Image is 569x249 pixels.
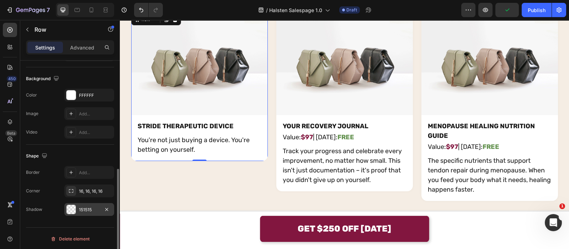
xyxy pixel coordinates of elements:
p: YOUR RECOVERY JOURNAL [163,102,287,111]
p: Settings [35,44,55,51]
button: Publish [522,3,552,17]
div: Corner [26,188,40,194]
div: GET $250 OFF [DATE] [178,201,271,217]
iframe: Intercom live chat [545,214,562,231]
strong: $97 [181,113,193,121]
div: Publish [528,6,546,14]
span: / [266,6,268,14]
span: 1 [559,203,565,209]
p: Value: | [DATE]: [163,113,287,122]
div: Video [26,129,37,135]
button: 7 [3,3,53,17]
div: Delete element [50,235,90,243]
iframe: To enrich screen reader interactions, please activate Accessibility in Grammarly extension settings [120,20,569,249]
div: Shadow [26,206,42,213]
p: You're not just buying a device. You're betting on yourself. [18,115,142,135]
button: Delete element [26,233,114,245]
div: Beta [5,130,17,136]
p: Value: | [DATE]: [308,122,432,132]
p: STRIDE THERAPEUTIC DEVICE [18,102,142,111]
p: Advanced [70,44,94,51]
strong: FREE [363,123,379,131]
div: Add... [79,111,112,117]
div: 151515 [79,207,100,213]
strong: $97 [326,123,338,131]
strong: FREE [218,113,234,121]
div: FFFFFF [79,92,112,99]
div: 16, 16, 16, 16 [79,188,112,194]
p: Track your progress and celebrate every improvement, no matter how small. This isn't just documen... [163,126,287,165]
div: Border [26,169,40,176]
p: Row [34,25,95,34]
div: Image [26,110,38,117]
div: Add... [79,170,112,176]
span: Halsten Salespage 1.0 [269,6,322,14]
div: Color [26,92,37,98]
div: Background [26,74,60,84]
button: GET $250 OFF TODAY [140,196,309,222]
p: MENOPAUSE HEALING NUTRITION GUIDE [308,102,432,121]
p: The specific nutrients that support tendon repair during menopause. When you feed your body what ... [308,136,432,175]
span: Draft [346,7,357,13]
div: Shape [26,151,49,161]
div: Undo/Redo [134,3,163,17]
div: 450 [7,76,17,82]
div: Add... [79,129,112,136]
p: 7 [47,6,50,14]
